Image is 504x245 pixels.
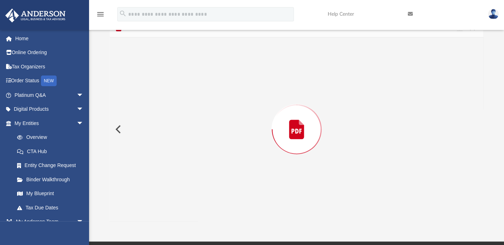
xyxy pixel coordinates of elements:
[5,116,94,130] a: My Entitiesarrow_drop_down
[10,200,94,215] a: Tax Due Dates
[5,215,91,229] a: My Anderson Teamarrow_drop_down
[119,10,127,17] i: search
[110,119,125,139] button: Previous File
[77,116,91,131] span: arrow_drop_down
[3,9,68,22] img: Anderson Advisors Platinum Portal
[77,215,91,229] span: arrow_drop_down
[10,158,94,173] a: Entity Change Request
[96,14,105,19] a: menu
[10,130,94,145] a: Overview
[10,187,91,201] a: My Blueprint
[5,31,94,46] a: Home
[488,9,499,19] img: User Pic
[5,102,94,116] a: Digital Productsarrow_drop_down
[5,88,94,102] a: Platinum Q&Aarrow_drop_down
[5,46,94,60] a: Online Ordering
[96,10,105,19] i: menu
[5,74,94,88] a: Order StatusNEW
[77,88,91,103] span: arrow_drop_down
[77,102,91,117] span: arrow_drop_down
[110,19,483,221] div: Preview
[41,75,57,86] div: NEW
[10,172,94,187] a: Binder Walkthrough
[10,144,94,158] a: CTA Hub
[5,59,94,74] a: Tax Organizers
